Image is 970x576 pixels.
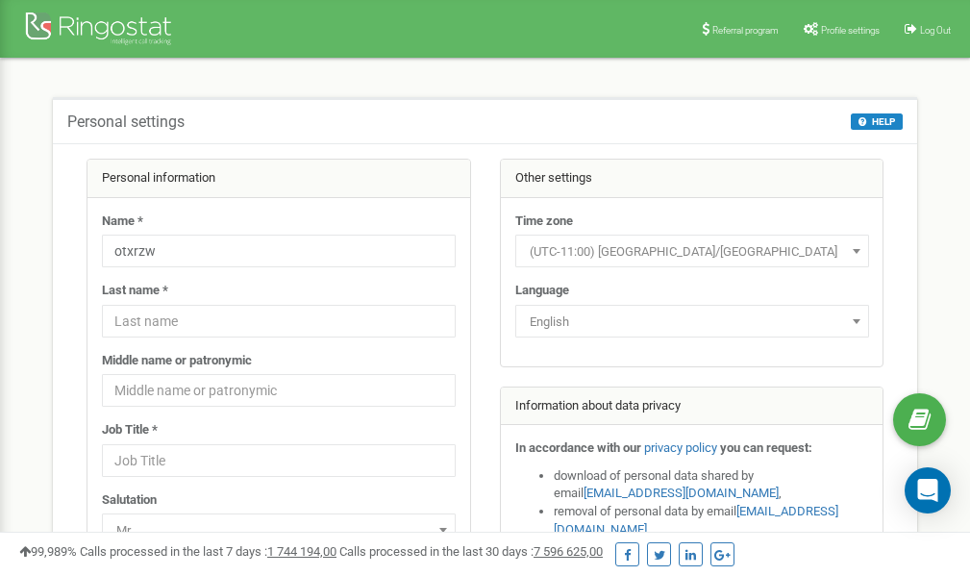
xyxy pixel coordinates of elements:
a: [EMAIL_ADDRESS][DOMAIN_NAME] [584,486,779,500]
li: download of personal data shared by email , [554,467,869,503]
u: 1 744 194,00 [267,544,336,559]
input: Job Title [102,444,456,477]
span: (UTC-11:00) Pacific/Midway [515,235,869,267]
strong: In accordance with our [515,440,641,455]
label: Time zone [515,213,573,231]
label: Job Title * [102,421,158,439]
div: Personal information [87,160,470,198]
span: Profile settings [821,25,880,36]
strong: you can request: [720,440,812,455]
button: HELP [851,113,903,130]
u: 7 596 625,00 [534,544,603,559]
span: Mr. [102,513,456,546]
input: Name [102,235,456,267]
span: Mr. [109,517,449,544]
label: Middle name or patronymic [102,352,252,370]
a: privacy policy [644,440,717,455]
label: Name * [102,213,143,231]
label: Last name * [102,282,168,300]
li: removal of personal data by email , [554,503,869,538]
span: Calls processed in the last 7 days : [80,544,336,559]
span: English [522,309,862,336]
div: Open Intercom Messenger [905,467,951,513]
span: Referral program [712,25,779,36]
h5: Personal settings [67,113,185,131]
label: Language [515,282,569,300]
span: Calls processed in the last 30 days : [339,544,603,559]
div: Information about data privacy [501,388,883,426]
span: 99,989% [19,544,77,559]
label: Salutation [102,491,157,510]
span: Log Out [920,25,951,36]
span: English [515,305,869,338]
div: Other settings [501,160,883,198]
input: Middle name or patronymic [102,374,456,407]
input: Last name [102,305,456,338]
span: (UTC-11:00) Pacific/Midway [522,238,862,265]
